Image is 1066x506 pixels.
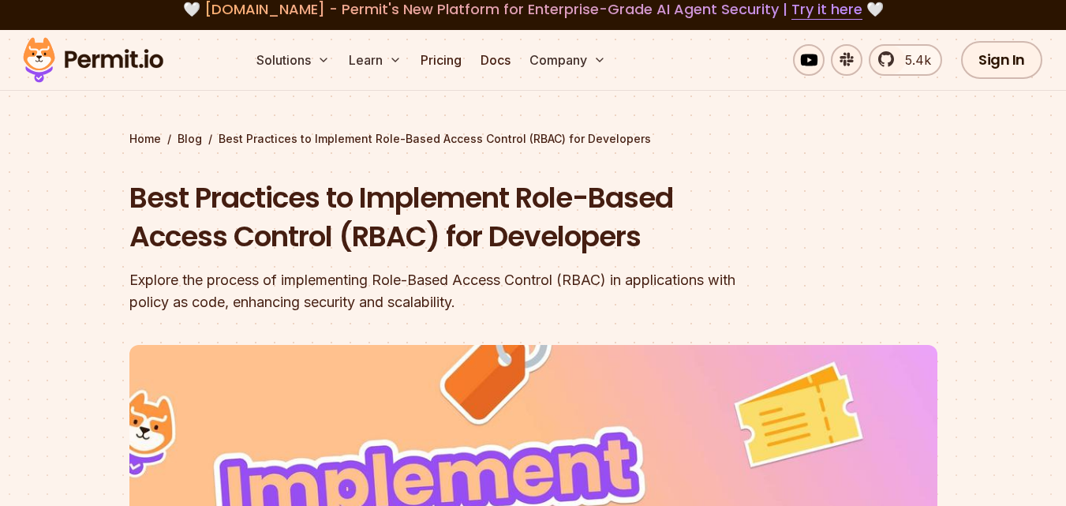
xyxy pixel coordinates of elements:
h1: Best Practices to Implement Role-Based Access Control (RBAC) for Developers [129,178,735,257]
button: Learn [342,44,408,76]
span: 5.4k [896,51,931,69]
img: Permit logo [16,33,170,87]
div: Explore the process of implementing Role-Based Access Control (RBAC) in applications with policy ... [129,269,735,313]
a: 5.4k [869,44,942,76]
div: / / [129,131,937,147]
button: Solutions [250,44,336,76]
a: Docs [474,44,517,76]
a: Sign In [961,41,1042,79]
a: Blog [178,131,202,147]
a: Home [129,131,161,147]
a: Pricing [414,44,468,76]
button: Company [523,44,612,76]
